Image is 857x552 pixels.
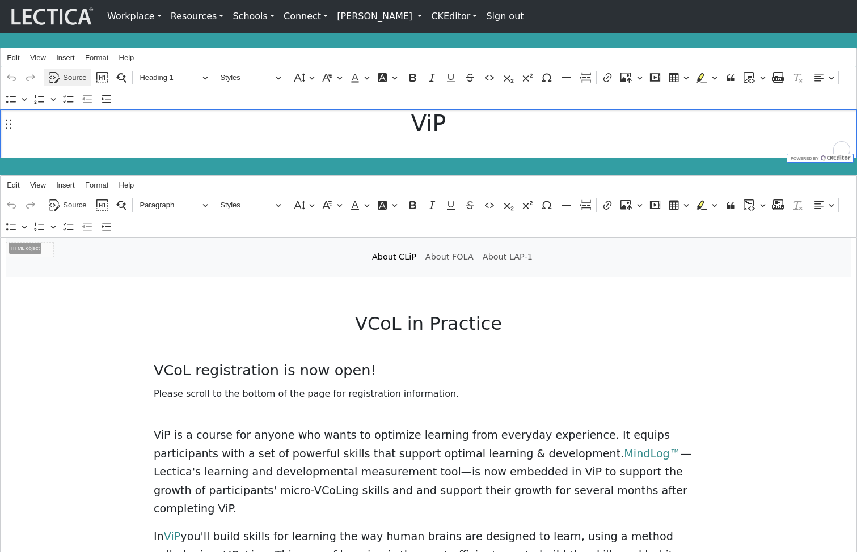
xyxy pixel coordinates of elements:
[85,181,108,189] span: Format
[478,247,537,268] a: About LAP-1
[140,71,199,84] span: Heading 1
[135,69,213,86] button: Heading 1, Heading
[85,54,108,61] span: Format
[9,6,94,27] img: lecticalive
[135,197,213,214] button: Paragraph, Heading
[7,181,19,189] span: Edit
[220,71,272,84] span: Styles
[228,5,279,28] a: Schools
[1,48,856,67] div: Editor menu bar
[154,362,703,379] h3: VCoL registration is now open!
[427,5,482,28] a: CKEditor
[154,388,703,399] h6: Please scroll to the bottom of the page for registration information.
[63,71,86,84] span: Source
[1,66,856,109] div: Editor toolbar
[790,156,818,161] span: Powered by
[1,194,856,237] div: Editor toolbar
[216,197,286,214] button: Styles
[166,5,229,28] a: Resources
[216,69,286,86] button: Styles
[421,247,478,268] a: About FOLA
[482,5,528,28] a: Sign out
[6,110,851,137] h1: ViP
[140,198,199,212] span: Paragraph
[56,181,75,189] span: Insert
[154,426,703,519] p: ViP is a course for anyone who wants to optimize learning from everyday experience. It equips par...
[368,247,421,268] a: About CLiP
[44,197,91,214] button: Source
[624,447,681,460] a: MindLog™
[119,181,134,189] span: Help
[220,198,272,212] span: Styles
[103,5,166,28] a: Workplace
[6,243,54,262] p: ⁠⁠⁠⁠⁠⁠⁠
[1,176,856,194] div: Editor menu bar
[63,198,86,212] span: Source
[44,69,91,86] button: Source
[154,313,703,334] h2: VCoL in Practice
[164,530,181,543] a: ViP
[279,5,332,28] a: Connect
[7,54,19,61] span: Edit
[56,54,75,61] span: Insert
[30,181,46,189] span: View
[30,54,46,61] span: View
[332,5,427,28] a: [PERSON_NAME]
[119,54,134,61] span: Help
